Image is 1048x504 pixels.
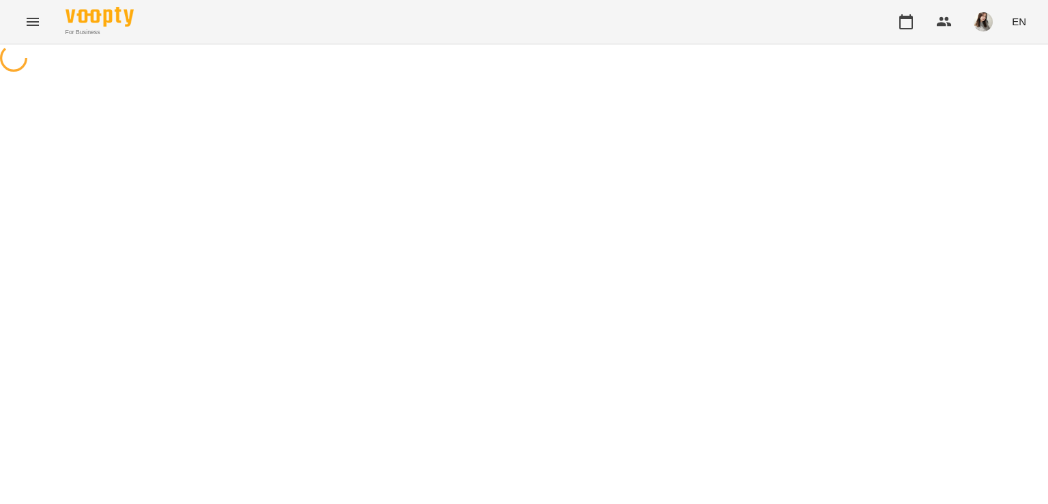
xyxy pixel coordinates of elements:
[16,5,49,38] button: Menu
[65,28,134,37] span: For Business
[65,7,134,27] img: Voopty Logo
[1006,9,1032,34] button: EN
[1012,14,1026,29] span: EN
[974,12,993,31] img: ee130890d6c2c5d4c40c4cda6b63149c.jpg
